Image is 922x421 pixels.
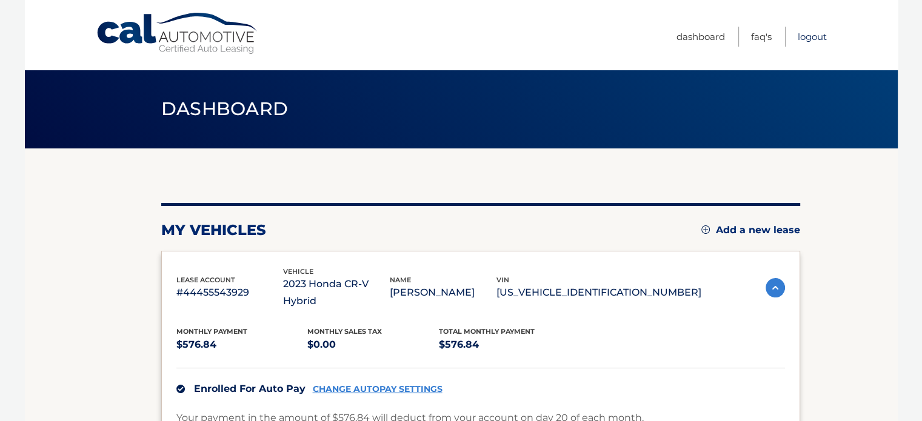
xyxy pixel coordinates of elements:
[766,278,785,297] img: accordion-active.svg
[390,284,496,301] p: [PERSON_NAME]
[161,98,289,120] span: Dashboard
[96,12,259,55] a: Cal Automotive
[161,221,266,239] h2: my vehicles
[439,336,570,353] p: $576.84
[176,327,247,336] span: Monthly Payment
[313,384,443,394] a: CHANGE AUTOPAY SETTINGS
[283,276,390,310] p: 2023 Honda CR-V Hybrid
[798,27,827,47] a: Logout
[194,383,306,394] span: Enrolled For Auto Pay
[176,385,185,393] img: check.svg
[496,284,701,301] p: [US_VEHICLE_IDENTIFICATION_NUMBER]
[676,27,725,47] a: Dashboard
[701,225,710,234] img: add.svg
[307,336,439,353] p: $0.00
[176,276,235,284] span: lease account
[307,327,382,336] span: Monthly sales Tax
[751,27,772,47] a: FAQ's
[439,327,535,336] span: Total Monthly Payment
[496,276,509,284] span: vin
[283,267,313,276] span: vehicle
[176,336,308,353] p: $576.84
[390,276,411,284] span: name
[701,224,800,236] a: Add a new lease
[176,284,283,301] p: #44455543929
